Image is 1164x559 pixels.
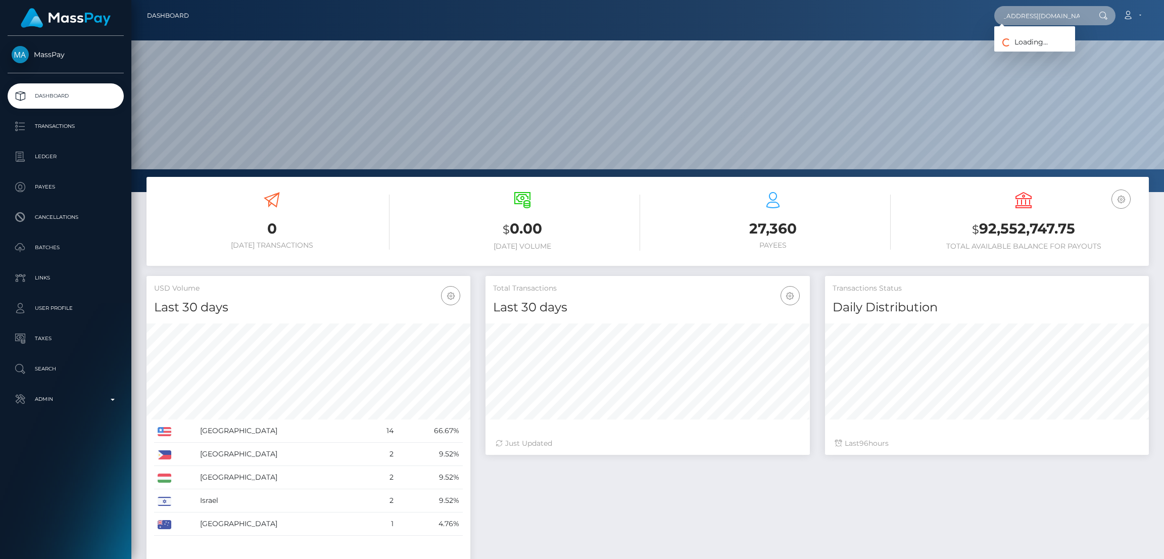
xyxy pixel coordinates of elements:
td: 4.76% [397,513,463,536]
p: Payees [12,179,120,195]
h6: [DATE] Volume [405,242,640,251]
td: 9.52% [397,466,463,489]
img: PH.png [158,450,171,459]
p: Admin [12,392,120,407]
div: Just Updated [496,438,799,449]
p: Links [12,270,120,286]
p: User Profile [12,301,120,316]
h3: 27,360 [655,219,891,239]
a: Admin [8,387,124,412]
h4: Daily Distribution [833,299,1141,316]
a: Dashboard [8,83,124,109]
td: 1 [368,513,397,536]
td: [GEOGRAPHIC_DATA] [197,420,368,443]
p: Ledger [12,149,120,164]
a: Ledger [8,144,124,169]
a: Taxes [8,326,124,351]
td: Israel [197,489,368,513]
a: Batches [8,235,124,260]
td: 2 [368,466,397,489]
h6: [DATE] Transactions [154,241,390,250]
p: Cancellations [12,210,120,225]
img: US.png [158,427,171,436]
a: Cancellations [8,205,124,230]
td: 66.67% [397,420,463,443]
p: Taxes [12,331,120,346]
h5: USD Volume [154,284,463,294]
td: [GEOGRAPHIC_DATA] [197,443,368,466]
a: User Profile [8,296,124,321]
h3: 0.00 [405,219,640,240]
p: Search [12,361,120,377]
a: Links [8,265,124,291]
img: MassPay Logo [21,8,111,28]
p: Transactions [12,119,120,134]
td: [GEOGRAPHIC_DATA] [197,513,368,536]
a: Payees [8,174,124,200]
img: AU.png [158,520,171,529]
img: MassPay [12,46,29,63]
td: 9.52% [397,443,463,466]
img: IL.png [158,497,171,506]
img: HU.png [158,474,171,483]
h5: Transactions Status [833,284,1141,294]
span: 96 [859,439,868,448]
a: Search [8,356,124,382]
h5: Total Transactions [493,284,802,294]
h3: 92,552,747.75 [906,219,1141,240]
td: 9.52% [397,489,463,513]
h3: 0 [154,219,390,239]
h6: Payees [655,241,891,250]
small: $ [972,222,979,237]
div: Last hours [835,438,1139,449]
h4: Last 30 days [154,299,463,316]
small: $ [503,222,510,237]
h4: Last 30 days [493,299,802,316]
a: Dashboard [147,5,189,26]
td: 2 [368,489,397,513]
span: Loading... [994,37,1048,46]
td: [GEOGRAPHIC_DATA] [197,466,368,489]
input: Search... [994,6,1089,25]
td: 2 [368,443,397,466]
td: 14 [368,420,397,443]
a: Transactions [8,114,124,139]
h6: Total Available Balance for Payouts [906,242,1141,251]
p: Batches [12,240,120,255]
span: MassPay [8,50,124,59]
p: Dashboard [12,88,120,104]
